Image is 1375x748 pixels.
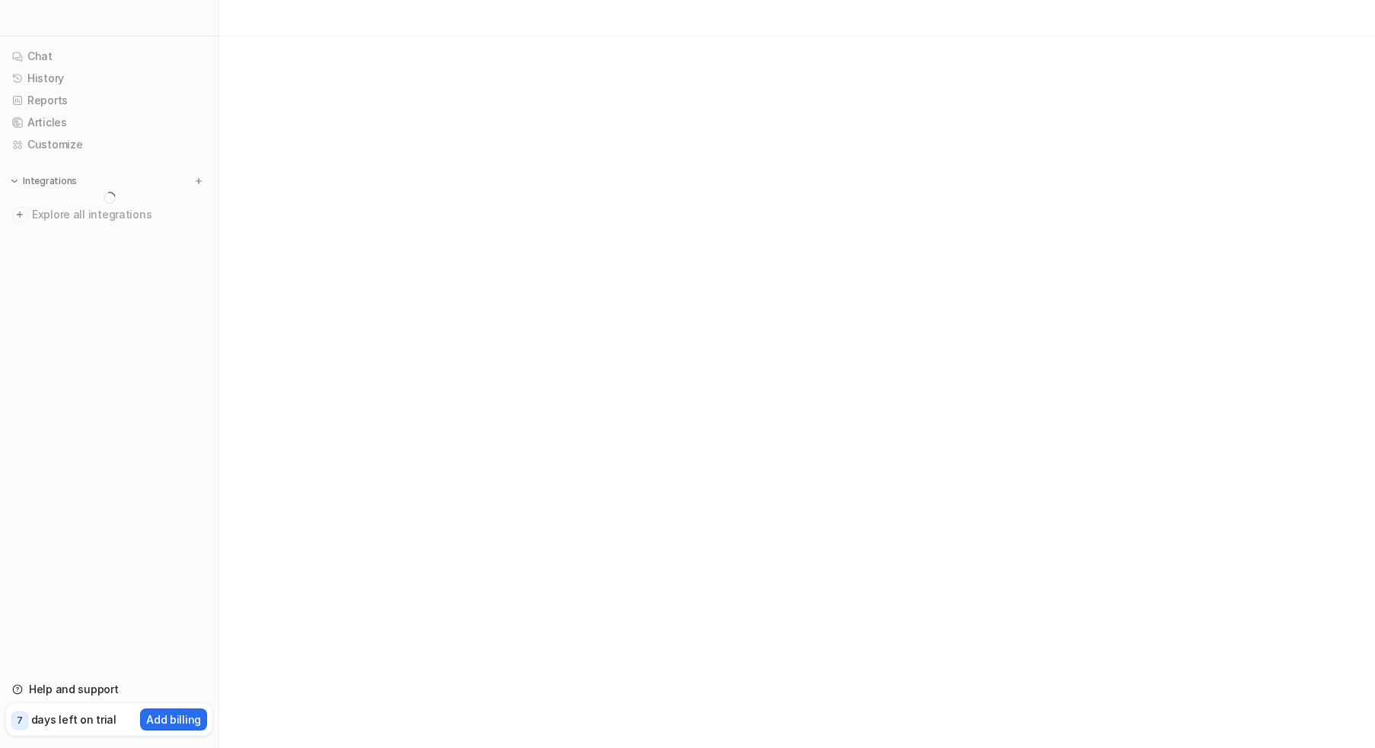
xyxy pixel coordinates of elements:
[6,90,212,111] a: Reports
[6,173,81,189] button: Integrations
[17,714,23,727] p: 7
[9,176,20,186] img: expand menu
[6,46,212,67] a: Chat
[193,176,204,186] img: menu_add.svg
[12,207,27,222] img: explore all integrations
[6,204,212,225] a: Explore all integrations
[31,711,116,727] p: days left on trial
[146,711,201,727] p: Add billing
[23,175,77,187] p: Integrations
[6,134,212,155] a: Customize
[6,679,212,700] a: Help and support
[140,708,207,730] button: Add billing
[6,112,212,133] a: Articles
[32,202,206,227] span: Explore all integrations
[6,68,212,89] a: History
